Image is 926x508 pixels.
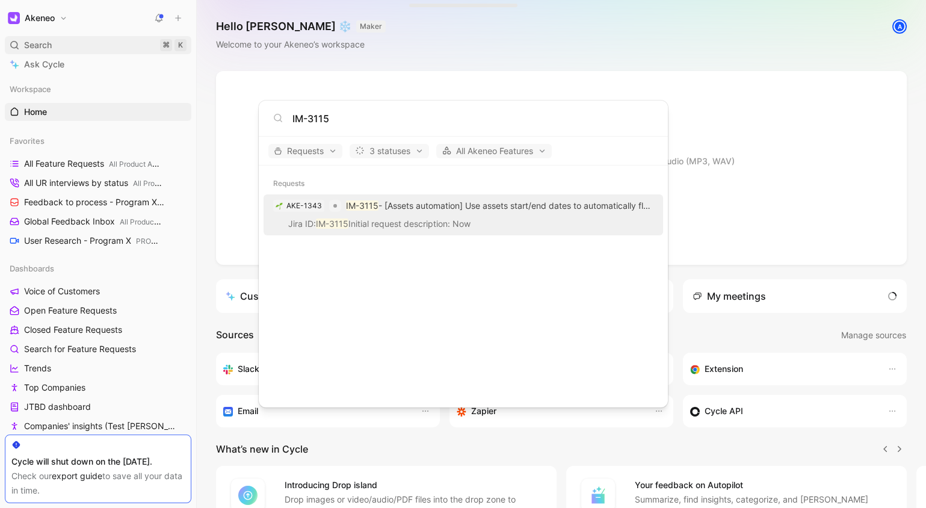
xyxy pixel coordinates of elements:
[350,144,429,158] button: 3 statuses
[264,194,663,235] a: 🌱AKE-1343IM-3115- [Assets automation] Use assets start/end dates to automatically flag an asset a...
[346,199,653,213] p: - [Assets automation] Use assets start/end dates to automatically flag an asset and its related p...
[292,111,653,126] input: Type a command or search anything
[346,200,378,211] mark: IM-3115
[286,200,322,212] div: AKE-1343
[267,217,659,235] p: Jira ID: Initial request description: Now
[355,144,424,158] span: 3 statuses
[442,144,546,158] span: All Akeneo Features
[259,173,668,194] div: Requests
[316,218,348,229] mark: IM-3115
[268,144,342,158] button: Requests
[276,202,283,209] img: 🌱
[436,144,552,158] button: All Akeneo Features
[274,144,337,158] span: Requests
